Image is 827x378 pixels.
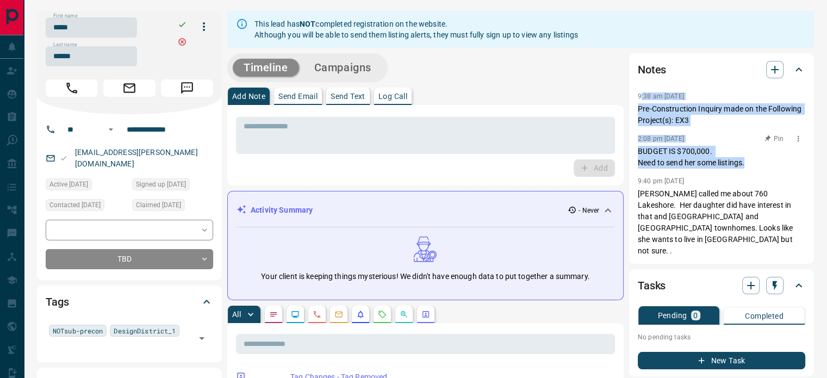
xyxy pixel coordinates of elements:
[638,329,805,345] p: No pending tasks
[194,331,209,346] button: Open
[657,312,687,319] p: Pending
[638,352,805,369] button: New Task
[638,103,805,126] p: Pre-Construction Inquiry made on the Following Project(s): EX3
[291,310,300,319] svg: Lead Browsing Activity
[400,310,408,319] svg: Opportunities
[303,59,382,77] button: Campaigns
[233,59,299,77] button: Timeline
[136,179,186,190] span: Signed up [DATE]
[638,146,805,169] p: BUDGET IS $700,000. Need to send her some listings.
[46,249,213,269] div: TBD
[300,20,315,28] strong: NOT
[638,177,684,185] p: 9:40 pm [DATE]
[638,57,805,83] div: Notes
[331,92,365,100] p: Send Text
[579,206,599,215] p: - Never
[269,310,278,319] svg: Notes
[60,154,67,162] svg: Email Valid
[378,310,387,319] svg: Requests
[46,293,69,311] h2: Tags
[46,199,127,214] div: Fri Oct 29 2021
[232,311,241,318] p: All
[46,178,127,194] div: Wed Nov 24 2021
[75,148,198,168] a: [EMAIL_ADDRESS][PERSON_NAME][DOMAIN_NAME]
[161,79,213,97] span: Message
[638,61,666,78] h2: Notes
[103,79,156,97] span: Email
[693,312,698,319] p: 0
[638,135,684,142] p: 2:08 pm [DATE]
[53,41,77,48] label: Last name
[334,310,343,319] svg: Emails
[313,310,321,319] svg: Calls
[254,14,578,45] div: This lead has completed registration on the website. Although you will be able to send them listi...
[251,205,313,216] p: Activity Summary
[136,200,181,210] span: Claimed [DATE]
[758,134,790,144] button: Pin
[232,92,265,100] p: Add Note
[132,178,213,194] div: Fri Jun 18 2021
[114,325,176,336] span: DesignDistrict_1
[421,310,430,319] svg: Agent Actions
[237,200,614,220] div: Activity Summary- Never
[378,92,407,100] p: Log Call
[356,310,365,319] svg: Listing Alerts
[49,200,101,210] span: Contacted [DATE]
[132,199,213,214] div: Fri Jun 18 2021
[638,272,805,299] div: Tasks
[261,271,589,282] p: Your client is keeping things mysterious! We didn't have enough data to put together a summary.
[104,123,117,136] button: Open
[745,312,784,320] p: Completed
[638,277,666,294] h2: Tasks
[46,79,98,97] span: Call
[638,92,684,100] p: 9:38 am [DATE]
[53,325,103,336] span: NOTsub-precon
[46,289,213,315] div: Tags
[638,188,805,257] p: [PERSON_NAME] called me about 760 Lakeshore. Her daughter did have interest in that and [GEOGRAPH...
[278,92,318,100] p: Send Email
[53,13,77,20] label: First name
[49,179,88,190] span: Active [DATE]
